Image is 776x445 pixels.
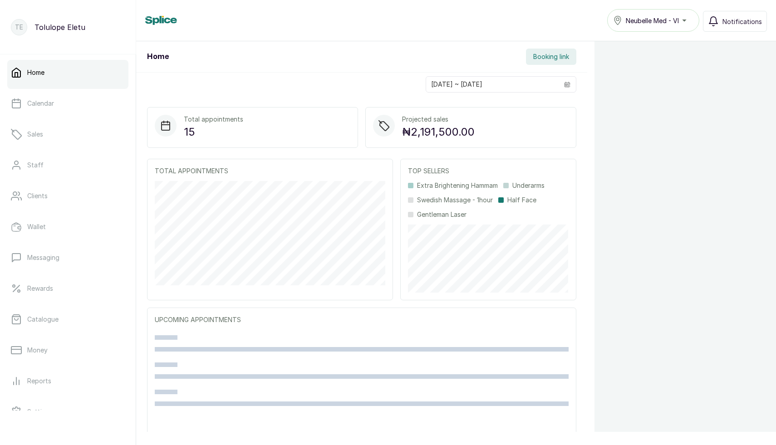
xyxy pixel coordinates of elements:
[564,81,570,88] svg: calendar
[7,276,128,301] a: Rewards
[402,124,475,140] p: ₦2,191,500.00
[27,222,46,231] p: Wallet
[626,16,679,25] span: Neubelle Med - VI
[512,181,545,190] p: Underarms
[147,51,169,62] h1: Home
[417,181,498,190] p: Extra Brightening Hammam
[526,49,576,65] button: Booking link
[27,130,43,139] p: Sales
[7,152,128,178] a: Staff
[703,11,767,32] button: Notifications
[184,124,243,140] p: 15
[7,214,128,240] a: Wallet
[7,399,128,425] a: Settings
[402,115,475,124] p: Projected sales
[27,99,54,108] p: Calendar
[34,22,85,33] p: Tolulope Eletu
[27,315,59,324] p: Catalogue
[607,9,699,32] button: Neubelle Med - VI
[27,161,44,170] p: Staff
[408,166,569,176] p: TOP SELLERS
[27,191,48,200] p: Clients
[7,245,128,270] a: Messaging
[15,23,23,32] p: TE
[184,115,243,124] p: Total appointments
[27,68,44,77] p: Home
[7,91,128,116] a: Calendar
[27,346,48,355] p: Money
[27,253,59,262] p: Messaging
[507,196,536,205] p: Half Face
[7,368,128,394] a: Reports
[417,196,493,205] p: Swedish Massage - 1hour
[7,307,128,332] a: Catalogue
[722,17,762,26] span: Notifications
[27,377,51,386] p: Reports
[7,60,128,85] a: Home
[417,210,467,219] p: Gentleman Laser
[7,183,128,209] a: Clients
[27,284,53,293] p: Rewards
[7,337,128,363] a: Money
[533,52,569,61] span: Booking link
[155,315,569,324] p: UPCOMING APPOINTMENTS
[155,166,385,176] p: TOTAL APPOINTMENTS
[7,122,128,147] a: Sales
[426,77,559,92] input: Select date
[27,407,53,416] p: Settings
